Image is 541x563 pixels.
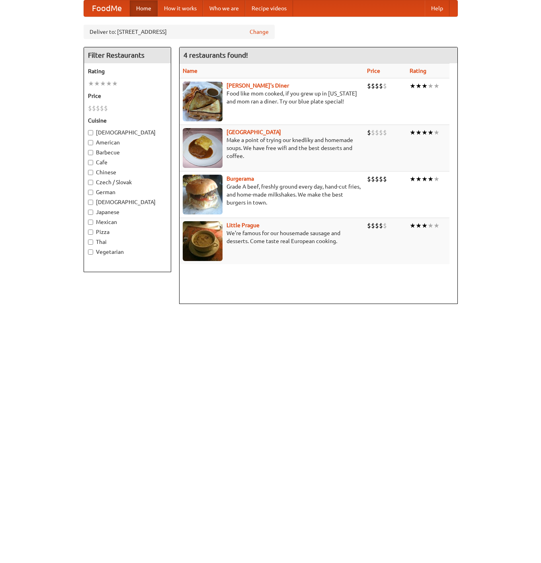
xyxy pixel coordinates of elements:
[88,220,93,225] input: Mexican
[88,158,167,166] label: Cafe
[375,175,379,183] li: $
[379,82,383,90] li: $
[88,148,167,156] label: Barbecue
[94,79,100,88] li: ★
[92,104,96,113] li: $
[410,221,416,230] li: ★
[88,168,167,176] label: Chinese
[371,82,375,90] li: $
[375,221,379,230] li: $
[183,229,361,245] p: We're famous for our housemade sausage and desserts. Come taste real European cooking.
[422,82,428,90] li: ★
[130,0,158,16] a: Home
[88,180,93,185] input: Czech / Slovak
[371,175,375,183] li: $
[88,130,93,135] input: [DEMOGRAPHIC_DATA]
[379,128,383,137] li: $
[88,218,167,226] label: Mexican
[84,47,171,63] h4: Filter Restaurants
[88,92,167,100] h5: Price
[379,221,383,230] li: $
[88,249,93,255] input: Vegetarian
[88,67,167,75] h5: Rating
[410,175,416,183] li: ★
[375,82,379,90] li: $
[422,221,428,230] li: ★
[227,222,260,228] a: Little Prague
[428,175,434,183] li: ★
[434,82,439,90] li: ★
[88,208,167,216] label: Japanese
[183,90,361,105] p: Food like mom cooked, if you grew up in [US_STATE] and mom ran a diner. Try our blue plate special!
[371,221,375,230] li: $
[410,68,426,74] a: Rating
[183,183,361,206] p: Grade A beef, freshly ground every day, hand-cut fries, and home-made milkshakes. We make the bes...
[88,160,93,165] input: Cafe
[88,240,93,245] input: Thai
[416,175,422,183] li: ★
[227,129,281,135] a: [GEOGRAPHIC_DATA]
[158,0,203,16] a: How it works
[416,128,422,137] li: ★
[383,82,387,90] li: $
[371,128,375,137] li: $
[250,28,269,36] a: Change
[422,128,428,137] li: ★
[367,68,380,74] a: Price
[88,178,167,186] label: Czech / Slovak
[88,200,93,205] input: [DEMOGRAPHIC_DATA]
[416,221,422,230] li: ★
[410,128,416,137] li: ★
[88,79,94,88] li: ★
[88,150,93,155] input: Barbecue
[367,221,371,230] li: $
[245,0,293,16] a: Recipe videos
[428,128,434,137] li: ★
[227,175,254,182] a: Burgerama
[88,117,167,125] h5: Cuisine
[434,221,439,230] li: ★
[88,238,167,246] label: Thai
[183,128,223,168] img: czechpoint.jpg
[100,79,106,88] li: ★
[428,82,434,90] li: ★
[183,82,223,121] img: sallys.jpg
[104,104,108,113] li: $
[434,175,439,183] li: ★
[383,128,387,137] li: $
[379,175,383,183] li: $
[184,51,248,59] ng-pluralize: 4 restaurants found!
[434,128,439,137] li: ★
[367,128,371,137] li: $
[88,230,93,235] input: Pizza
[88,104,92,113] li: $
[96,104,100,113] li: $
[183,175,223,214] img: burgerama.jpg
[410,82,416,90] li: ★
[84,0,130,16] a: FoodMe
[367,82,371,90] li: $
[88,140,93,145] input: American
[183,136,361,160] p: Make a point of trying our knedlíky and homemade soups. We have free wifi and the best desserts a...
[203,0,245,16] a: Who we are
[416,82,422,90] li: ★
[383,221,387,230] li: $
[88,129,167,136] label: [DEMOGRAPHIC_DATA]
[183,68,197,74] a: Name
[88,198,167,206] label: [DEMOGRAPHIC_DATA]
[422,175,428,183] li: ★
[425,0,449,16] a: Help
[227,82,289,89] a: [PERSON_NAME]'s Diner
[88,188,167,196] label: German
[88,170,93,175] input: Chinese
[88,228,167,236] label: Pizza
[106,79,112,88] li: ★
[100,104,104,113] li: $
[112,79,118,88] li: ★
[375,128,379,137] li: $
[88,190,93,195] input: German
